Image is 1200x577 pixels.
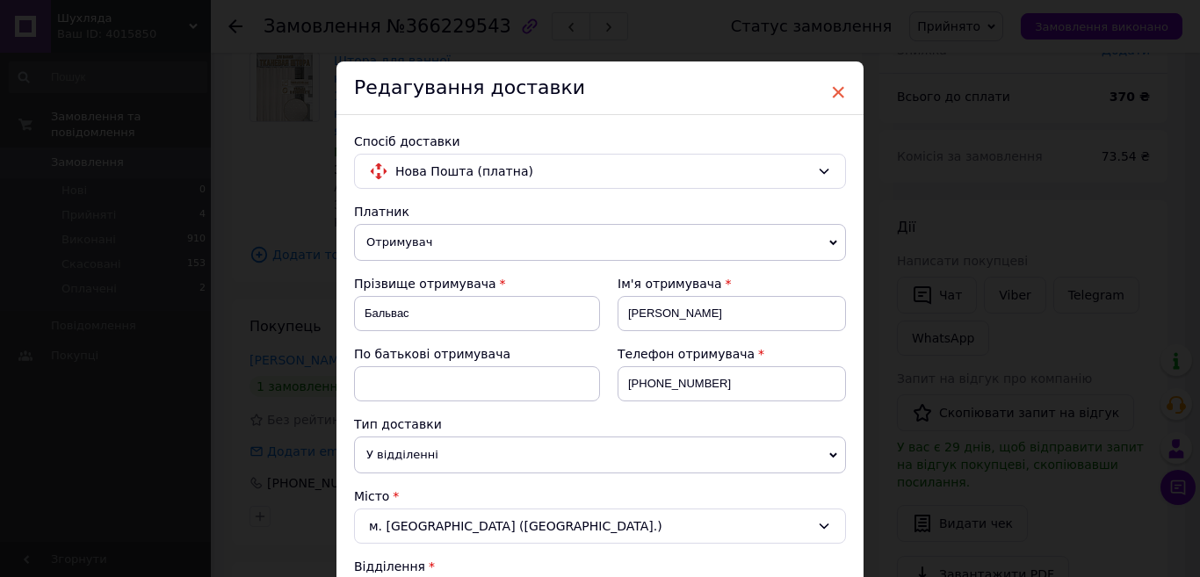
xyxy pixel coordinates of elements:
[354,436,846,473] span: У відділенні
[618,366,846,401] input: +380
[395,162,810,181] span: Нова Пошта (платна)
[354,347,510,361] span: По батькові отримувача
[354,417,442,431] span: Тип доставки
[354,205,409,219] span: Платник
[354,133,846,150] div: Спосіб доставки
[618,347,755,361] span: Телефон отримувача
[830,77,846,107] span: ×
[336,61,864,115] div: Редагування доставки
[354,224,846,261] span: Отримувач
[354,508,846,544] div: м. [GEOGRAPHIC_DATA] ([GEOGRAPHIC_DATA].)
[354,558,846,575] div: Відділення
[354,487,846,505] div: Місто
[618,277,722,291] span: Ім'я отримувача
[354,277,496,291] span: Прізвище отримувача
